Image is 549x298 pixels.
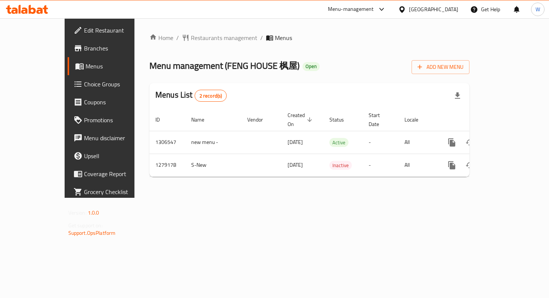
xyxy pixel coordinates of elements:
td: - [363,154,398,176]
span: Promotions [84,116,150,125]
a: Promotions [68,111,156,129]
span: W [536,5,540,13]
span: Active [329,138,348,147]
td: - [363,131,398,154]
li: / [260,33,263,42]
li: / [176,33,179,42]
span: Locale [404,115,428,124]
span: Created On [288,111,314,129]
button: Change Status [461,156,479,174]
div: Total records count [195,90,227,102]
td: S-New [185,154,241,176]
a: Support.OpsPlatform [68,228,116,238]
span: Restaurants management [191,33,257,42]
a: Choice Groups [68,75,156,93]
span: Open [303,63,320,70]
span: Upsell [84,151,150,160]
a: Edit Restaurant [68,21,156,39]
span: Menus [275,33,292,42]
a: Upsell [68,147,156,165]
a: Menus [68,57,156,75]
th: Actions [437,108,521,131]
a: Home [149,33,173,42]
div: Menu-management [328,5,374,14]
span: Coupons [84,98,150,107]
div: Open [303,62,320,71]
span: Edit Restaurant [84,26,150,35]
a: Branches [68,39,156,57]
td: All [398,131,437,154]
td: All [398,154,437,176]
span: Vendor [247,115,273,124]
span: 2 record(s) [195,92,227,99]
span: 1.0.0 [88,208,99,218]
td: new menu - [185,131,241,154]
td: 1279178 [149,154,185,176]
button: Change Status [461,133,479,151]
span: [DATE] [288,137,303,147]
button: more [443,133,461,151]
div: [GEOGRAPHIC_DATA] [409,5,458,13]
span: Coverage Report [84,169,150,178]
nav: breadcrumb [149,33,469,42]
span: [DATE] [288,160,303,170]
button: Add New Menu [412,60,469,74]
div: Export file [449,87,466,105]
span: Name [191,115,214,124]
td: 1306547 [149,131,185,154]
span: Inactive [329,161,352,170]
span: Grocery Checklist [84,187,150,196]
h2: Menus List [155,89,227,102]
span: Menu disclaimer [84,133,150,142]
span: Menu management ( FENG HOUSE 枫屋 ) [149,57,300,74]
span: ID [155,115,170,124]
span: Get support on: [68,221,103,230]
table: enhanced table [149,108,521,177]
span: Add New Menu [418,62,463,72]
span: Choice Groups [84,80,150,89]
span: Start Date [369,111,390,129]
span: Version: [68,208,87,218]
button: more [443,156,461,174]
span: Branches [84,44,150,53]
a: Grocery Checklist [68,183,156,201]
a: Restaurants management [182,33,257,42]
span: Menus [86,62,150,71]
a: Coupons [68,93,156,111]
a: Coverage Report [68,165,156,183]
a: Menu disclaimer [68,129,156,147]
span: Status [329,115,354,124]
